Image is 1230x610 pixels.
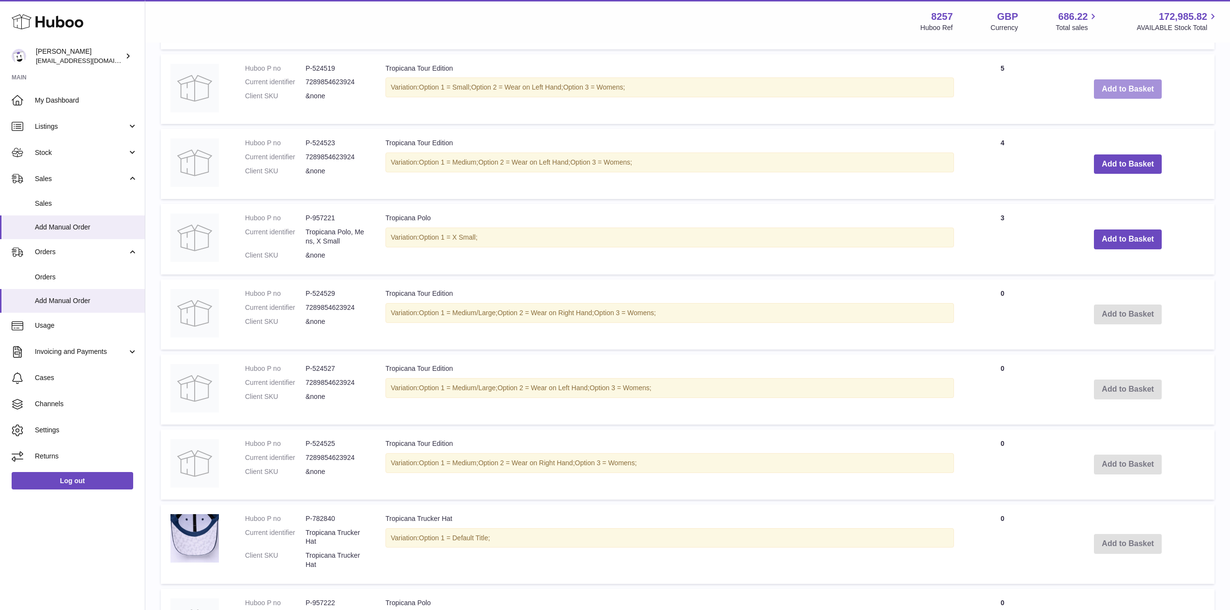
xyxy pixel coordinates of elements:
dd: Tropicana Trucker Hat [306,551,366,569]
span: Option 1 = Small; [419,83,471,91]
a: 686.22 Total sales [1056,10,1099,32]
div: Variation: [385,228,954,247]
img: don@skinsgolf.com [12,49,26,63]
dd: P-957221 [306,213,366,223]
img: Tropicana Tour Edition [170,138,219,187]
td: Tropicana Tour Edition [376,429,964,500]
strong: GBP [997,10,1018,23]
div: Variation: [385,528,954,548]
dd: &none [306,317,366,326]
span: Option 2 = Wear on Left Hand; [497,384,589,392]
span: Option 2 = Wear on Right Hand; [497,309,594,317]
button: Add to Basket [1094,229,1162,249]
dt: Huboo P no [245,514,306,523]
div: Variation: [385,303,954,323]
div: Huboo Ref [921,23,953,32]
span: Total sales [1056,23,1099,32]
span: Returns [35,452,138,461]
span: Settings [35,426,138,435]
dt: Current identifier [245,378,306,387]
td: Tropicana Tour Edition [376,354,964,425]
span: Option 1 = Medium; [419,158,478,166]
dd: 7289854623924 [306,303,366,312]
td: 3 [964,204,1041,274]
dd: &none [306,251,366,260]
span: Option 1 = Medium; [419,459,478,467]
dd: &none [306,392,366,401]
dt: Huboo P no [245,64,306,73]
dt: Current identifier [245,77,306,87]
a: Log out [12,472,133,489]
dt: Client SKU [245,551,306,569]
dt: Current identifier [245,453,306,462]
span: 172,985.82 [1159,10,1207,23]
dt: Huboo P no [245,213,306,223]
strong: 8257 [931,10,953,23]
div: Variation: [385,378,954,398]
dt: Client SKU [245,467,306,476]
dd: &none [306,91,366,101]
span: Option 2 = Wear on Right Hand; [478,459,575,467]
td: 0 [964,504,1041,584]
span: Option 3 = Womens; [563,83,625,91]
td: Tropicana Tour Edition [376,129,964,199]
span: Option 1 = X Small; [419,233,477,241]
div: Variation: [385,152,954,172]
dd: &none [306,467,366,476]
dt: Current identifier [245,303,306,312]
dd: P-524519 [306,64,366,73]
dd: P-524525 [306,439,366,448]
dt: Huboo P no [245,289,306,298]
span: Option 3 = Womens; [589,384,651,392]
td: 5 [964,54,1041,124]
dd: Tropicana Trucker Hat [306,528,366,547]
td: Tropicana Polo [376,204,964,274]
a: 172,985.82 AVAILABLE Stock Total [1137,10,1218,32]
td: 0 [964,354,1041,425]
img: Tropicana Tour Edition [170,64,219,112]
span: Sales [35,199,138,208]
span: 686.22 [1058,10,1088,23]
dt: Huboo P no [245,138,306,148]
dd: P-782840 [306,514,366,523]
dt: Huboo P no [245,598,306,608]
dd: &none [306,167,366,176]
td: 0 [964,429,1041,500]
span: Channels [35,399,138,409]
button: Add to Basket [1094,79,1162,99]
span: Add Manual Order [35,296,138,305]
dt: Huboo P no [245,364,306,373]
span: Option 3 = Womens; [594,309,656,317]
span: Option 1 = Medium/Large; [419,309,497,317]
span: Option 1 = Default Title; [419,534,490,542]
span: Usage [35,321,138,330]
dt: Huboo P no [245,439,306,448]
dd: 7289854623924 [306,77,366,87]
dt: Client SKU [245,317,306,326]
span: Invoicing and Payments [35,347,127,356]
span: Option 2 = Wear on Left Hand; [471,83,563,91]
div: Currency [991,23,1018,32]
dd: 7289854623924 [306,453,366,462]
img: Tropicana Trucker Hat [170,514,219,563]
span: Option 2 = Wear on Left Hand; [478,158,570,166]
img: Tropicana Polo [170,213,219,262]
dt: Client SKU [245,392,306,401]
dd: P-524523 [306,138,366,148]
span: Sales [35,174,127,183]
td: Tropicana Trucker Hat [376,504,964,584]
dt: Current identifier [245,228,306,246]
dd: P-524527 [306,364,366,373]
td: 4 [964,129,1041,199]
button: Add to Basket [1094,154,1162,174]
img: Tropicana Tour Edition [170,289,219,337]
td: Tropicana Tour Edition [376,279,964,350]
span: Option 1 = Medium/Large; [419,384,497,392]
dd: Tropicana Polo, Mens, X Small [306,228,366,246]
dd: 7289854623924 [306,378,366,387]
dd: P-957222 [306,598,366,608]
td: 0 [964,279,1041,350]
span: Cases [35,373,138,382]
span: Orders [35,247,127,257]
td: Tropicana Tour Edition [376,54,964,124]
